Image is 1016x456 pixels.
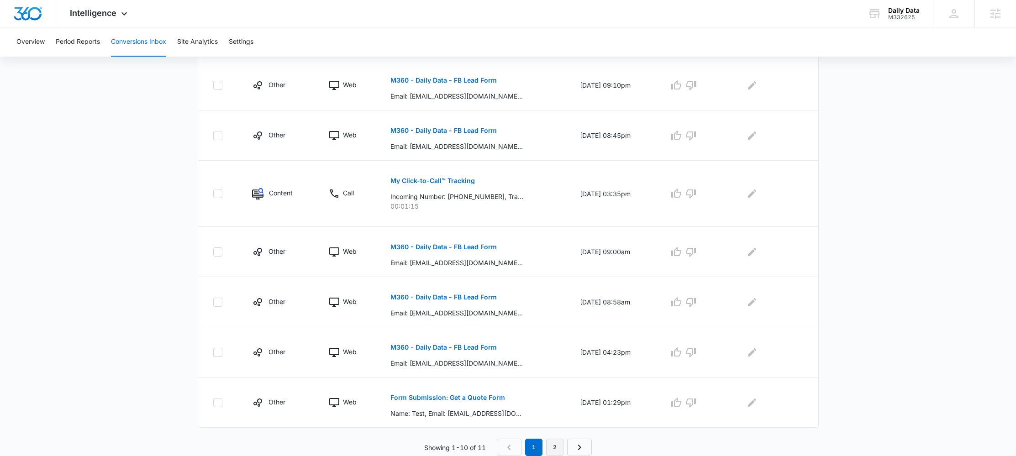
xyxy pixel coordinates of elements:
img: logo_orange.svg [15,15,22,22]
p: Web [343,347,357,356]
p: Name: Test, Email: [EMAIL_ADDRESS][DOMAIN_NAME], Phone: [PHONE_NUMBER], What service are you inte... [390,409,523,418]
td: [DATE] 08:45pm [569,110,658,161]
p: M360 - Daily Data - FB Lead Form [390,244,497,250]
p: M360 - Daily Data - FB Lead Form [390,127,497,134]
p: Email: [EMAIL_ADDRESS][DOMAIN_NAME], Name: test lead: dummy data for full name, Phone: test lead:... [390,358,523,368]
a: Page 2 [546,439,563,456]
button: Edit Comments [745,395,759,410]
p: 00:01:15 [390,201,558,211]
button: M360 - Daily Data - FB Lead Form [390,120,497,142]
button: Edit Comments [745,186,759,201]
em: 1 [525,439,542,456]
button: Edit Comments [745,245,759,259]
button: Settings [229,27,253,57]
div: account name [888,7,920,14]
p: Showing 1-10 of 11 [424,443,486,452]
button: Conversions Inbox [111,27,166,57]
button: M360 - Daily Data - FB Lead Form [390,236,497,258]
p: M360 - Daily Data - FB Lead Form [390,344,497,351]
img: tab_keywords_by_traffic_grey.svg [91,53,98,60]
button: M360 - Daily Data - FB Lead Form [390,336,497,358]
img: website_grey.svg [15,24,22,31]
p: Web [343,80,357,89]
button: Edit Comments [745,128,759,143]
button: Period Reports [56,27,100,57]
td: [DATE] 04:23pm [569,327,658,377]
p: Other [268,80,285,89]
button: Form Submission: Get a Quote Form [390,387,505,409]
img: tab_domain_overview_orange.svg [25,53,32,60]
p: Web [343,246,357,256]
p: Other [268,297,285,306]
button: Edit Comments [745,78,759,93]
p: Other [268,397,285,407]
td: [DATE] 09:10pm [569,60,658,110]
td: [DATE] 08:58am [569,277,658,327]
div: Domain Overview [35,54,82,60]
p: Web [343,130,357,140]
p: Web [343,297,357,306]
p: Incoming Number: [PHONE_NUMBER], Tracking Number: [PHONE_NUMBER], Ring To: [PHONE_NUMBER], Caller... [390,192,523,201]
p: Email: [EMAIL_ADDRESS][DOMAIN_NAME], Name: [PERSON_NAME], Phone: [PHONE_NUMBER], Form submitted a... [390,142,523,151]
div: Domain: [DOMAIN_NAME] [24,24,100,31]
button: Edit Comments [745,345,759,360]
nav: Pagination [497,439,592,456]
button: Edit Comments [745,295,759,309]
p: Email: [EMAIL_ADDRESS][DOMAIN_NAME], Name: test lead: dummy data for full name, Phone: test lead:... [390,258,523,267]
a: Next Page [567,439,592,456]
div: v 4.0.25 [26,15,45,22]
button: M360 - Daily Data - FB Lead Form [390,286,497,308]
p: Web [343,397,357,407]
td: [DATE] 03:35pm [569,161,658,227]
p: Other [268,246,285,256]
button: My Click-to-Call™ Tracking [390,170,475,192]
p: My Click-to-Call™ Tracking [390,178,475,184]
p: Email: [EMAIL_ADDRESS][DOMAIN_NAME], Name: test lead: dummy data for full name, Phone: test lead:... [390,308,523,318]
button: M360 - Daily Data - FB Lead Form [390,69,497,91]
p: Email: [EMAIL_ADDRESS][DOMAIN_NAME], Name: [PERSON_NAME], Phone: [PHONE_NUMBER], Form submitted a... [390,91,523,101]
div: Keywords by Traffic [101,54,154,60]
p: Content [269,188,293,198]
p: M360 - Daily Data - FB Lead Form [390,77,497,84]
span: Intelligence [70,8,116,18]
p: Form Submission: Get a Quote Form [390,394,505,401]
button: Overview [16,27,45,57]
p: Other [268,347,285,356]
td: [DATE] 09:00am [569,227,658,277]
button: Site Analytics [177,27,218,57]
p: Call [343,188,354,198]
div: account id [888,14,920,21]
td: [DATE] 01:29pm [569,377,658,428]
p: Other [268,130,285,140]
p: M360 - Daily Data - FB Lead Form [390,294,497,300]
